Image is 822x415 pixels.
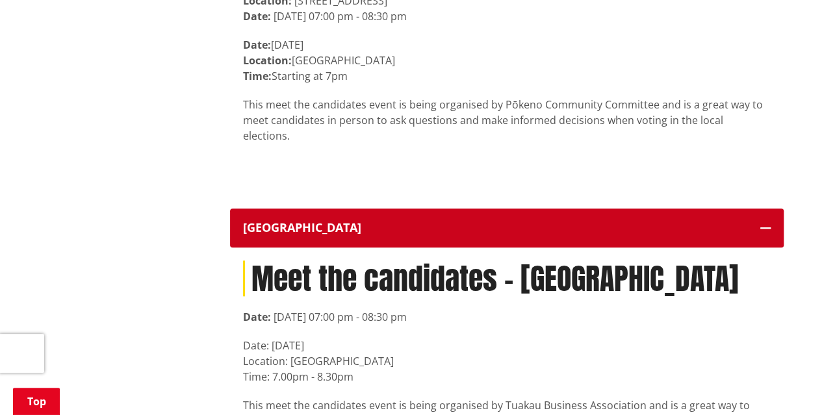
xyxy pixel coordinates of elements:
[274,9,407,23] time: [DATE] 07:00 pm - 08:30 pm
[274,310,407,324] time: [DATE] 07:00 pm - 08:30 pm
[762,360,809,407] iframe: Messenger Launcher
[243,53,292,68] strong: Location:
[13,388,60,415] a: Top
[243,38,271,52] strong: Date:
[243,37,771,84] p: [DATE] [GEOGRAPHIC_DATA] Starting at 7pm
[243,97,771,144] p: This meet the candidates event is being organised by Pōkeno Community Committee and is a great wa...
[243,338,771,384] p: Date: [DATE] Location: [GEOGRAPHIC_DATA] Time: 7.00pm - 8.30pm
[243,260,771,296] h1: Meet the candidates - [GEOGRAPHIC_DATA]
[230,208,784,247] button: [GEOGRAPHIC_DATA]
[243,9,271,23] strong: Date:
[243,69,272,83] strong: Time:
[243,310,271,324] strong: Date:
[243,221,747,234] div: [GEOGRAPHIC_DATA]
